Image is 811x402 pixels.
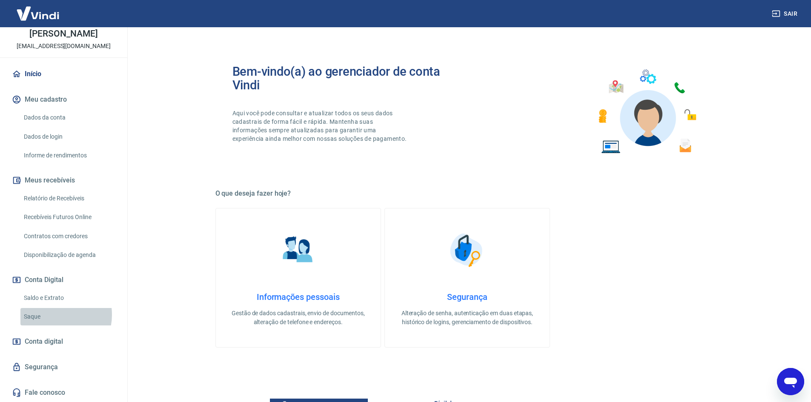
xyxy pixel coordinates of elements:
[20,246,117,264] a: Disponibilização de agenda
[215,208,381,348] a: Informações pessoaisInformações pessoaisGestão de dados cadastrais, envio de documentos, alteraçã...
[770,6,801,22] button: Sair
[277,229,319,271] img: Informações pessoais
[20,308,117,325] a: Saque
[29,29,97,38] p: [PERSON_NAME]
[10,383,117,402] a: Fale conosco
[10,171,117,190] button: Meus recebíveis
[20,128,117,145] a: Dados de login
[10,332,117,351] a: Conta digital
[10,0,66,26] img: Vindi
[232,109,409,143] p: Aqui você pode consultar e atualizar todos os seus dados cadastrais de forma fácil e rápida. Mant...
[398,309,536,327] p: Alteração de senha, autenticação em duas etapas, histórico de logins, gerenciamento de dispositivos.
[591,65,702,159] img: Imagem de um avatar masculino com diversos icones exemplificando as funcionalidades do gerenciado...
[20,208,117,226] a: Recebíveis Futuros Online
[229,292,367,302] h4: Informações pessoais
[215,189,719,198] h5: O que deseja fazer hoje?
[20,289,117,307] a: Saldo e Extrato
[384,208,550,348] a: SegurançaSegurançaAlteração de senha, autenticação em duas etapas, histórico de logins, gerenciam...
[20,190,117,207] a: Relatório de Recebíveis
[232,65,467,92] h2: Bem-vindo(a) ao gerenciador de conta Vindi
[777,368,804,395] iframe: Botão para abrir a janela de mensagens
[10,271,117,289] button: Conta Digital
[17,42,111,51] p: [EMAIL_ADDRESS][DOMAIN_NAME]
[398,292,536,302] h4: Segurança
[10,358,117,376] a: Segurança
[446,229,488,271] img: Segurança
[20,109,117,126] a: Dados da conta
[20,228,117,245] a: Contratos com credores
[10,65,117,83] a: Início
[229,309,367,327] p: Gestão de dados cadastrais, envio de documentos, alteração de telefone e endereços.
[25,336,63,348] span: Conta digital
[20,147,117,164] a: Informe de rendimentos
[10,90,117,109] button: Meu cadastro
